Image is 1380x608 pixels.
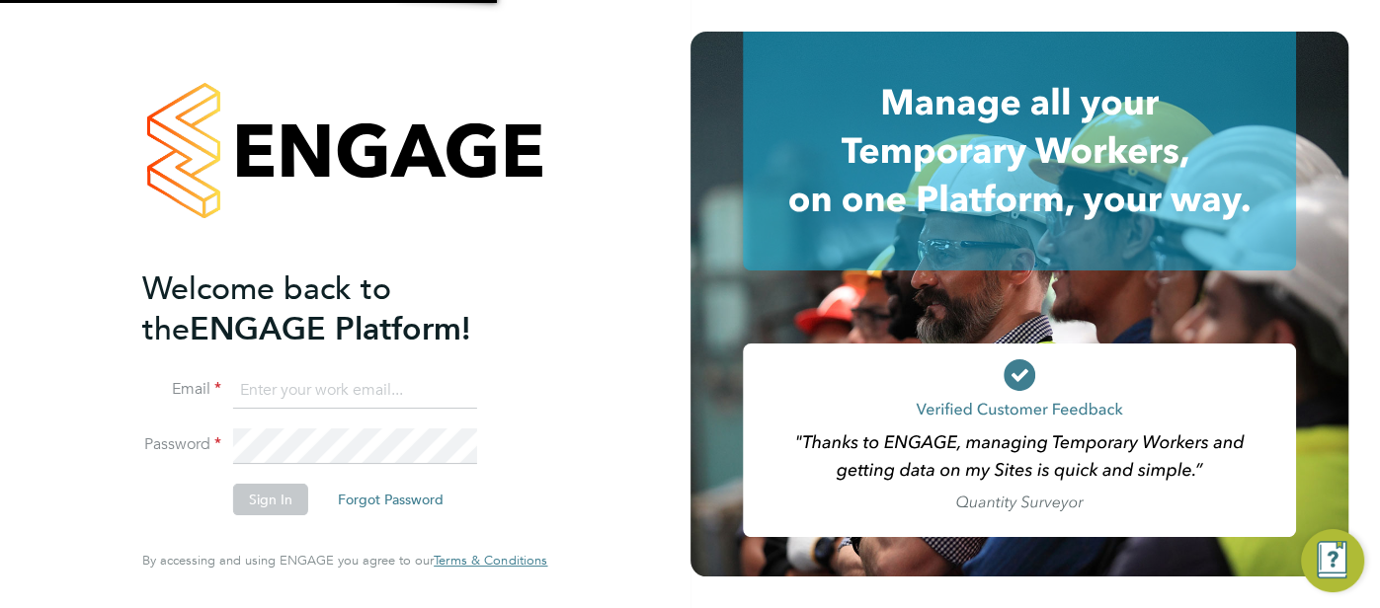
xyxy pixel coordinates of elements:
[1301,529,1364,592] button: Engage Resource Center
[233,373,477,409] input: Enter your work email...
[142,552,547,569] span: By accessing and using ENGAGE you agree to our
[434,553,547,569] a: Terms & Conditions
[233,484,308,515] button: Sign In
[434,552,547,569] span: Terms & Conditions
[142,269,391,348] span: Welcome back to the
[142,379,221,400] label: Email
[142,268,528,349] h2: ENGAGE Platform!
[142,434,221,455] label: Password
[322,484,459,515] button: Forgot Password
